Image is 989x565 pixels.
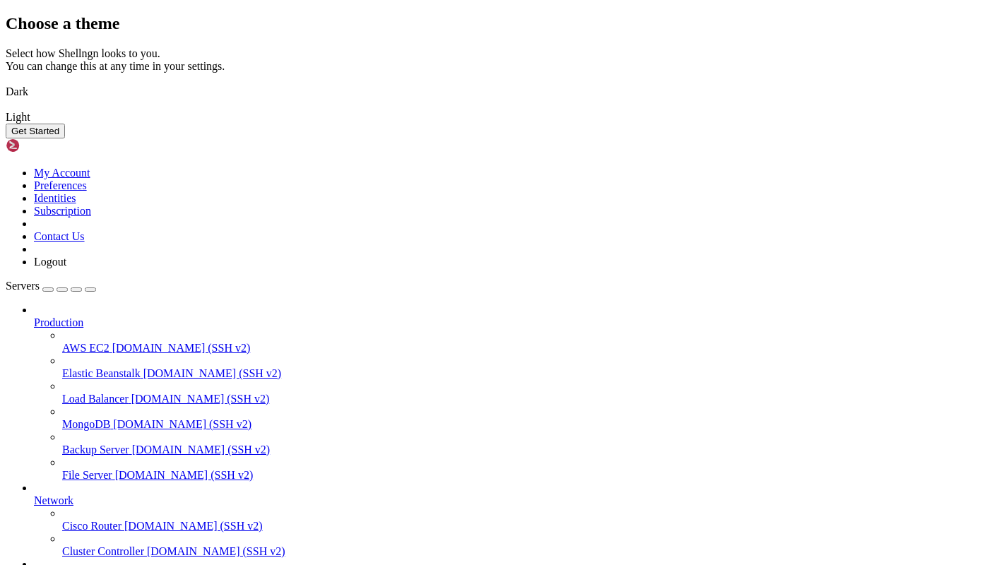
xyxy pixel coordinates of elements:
[112,342,251,354] span: [DOMAIN_NAME] (SSH v2)
[34,482,983,558] li: Network
[34,304,983,482] li: Production
[62,342,983,355] a: AWS EC2 [DOMAIN_NAME] (SSH v2)
[34,230,85,242] a: Contact Us
[62,380,983,405] li: Load Balancer [DOMAIN_NAME] (SSH v2)
[62,342,109,354] span: AWS EC2
[62,545,144,557] span: Cluster Controller
[6,47,983,73] div: Select how Shellngn looks to you. You can change this at any time in your settings.
[62,444,983,456] a: Backup Server [DOMAIN_NAME] (SSH v2)
[62,533,983,558] li: Cluster Controller [DOMAIN_NAME] (SSH v2)
[34,316,983,329] a: Production
[34,494,73,506] span: Network
[62,520,983,533] a: Cisco Router [DOMAIN_NAME] (SSH v2)
[6,138,87,153] img: Shellngn
[62,367,141,379] span: Elastic Beanstalk
[62,431,983,456] li: Backup Server [DOMAIN_NAME] (SSH v2)
[62,367,983,380] a: Elastic Beanstalk [DOMAIN_NAME] (SSH v2)
[34,494,983,507] a: Network
[34,179,87,191] a: Preferences
[132,444,271,456] span: [DOMAIN_NAME] (SSH v2)
[62,329,983,355] li: AWS EC2 [DOMAIN_NAME] (SSH v2)
[34,167,90,179] a: My Account
[62,355,983,380] li: Elastic Beanstalk [DOMAIN_NAME] (SSH v2)
[62,469,983,482] a: File Server [DOMAIN_NAME] (SSH v2)
[113,418,251,430] span: [DOMAIN_NAME] (SSH v2)
[62,507,983,533] li: Cisco Router [DOMAIN_NAME] (SSH v2)
[6,85,983,98] div: Dark
[62,444,129,456] span: Backup Server
[6,111,983,124] div: Light
[6,280,40,292] span: Servers
[34,205,91,217] a: Subscription
[62,469,112,481] span: File Server
[34,192,76,204] a: Identities
[6,14,983,33] h2: Choose a theme
[34,256,66,268] a: Logout
[62,418,983,431] a: MongoDB [DOMAIN_NAME] (SSH v2)
[34,316,83,328] span: Production
[131,393,270,405] span: [DOMAIN_NAME] (SSH v2)
[124,520,263,532] span: [DOMAIN_NAME] (SSH v2)
[62,545,983,558] a: Cluster Controller [DOMAIN_NAME] (SSH v2)
[62,405,983,431] li: MongoDB [DOMAIN_NAME] (SSH v2)
[62,393,129,405] span: Load Balancer
[62,393,983,405] a: Load Balancer [DOMAIN_NAME] (SSH v2)
[6,124,65,138] button: Get Started
[62,456,983,482] li: File Server [DOMAIN_NAME] (SSH v2)
[115,469,254,481] span: [DOMAIN_NAME] (SSH v2)
[147,545,285,557] span: [DOMAIN_NAME] (SSH v2)
[6,280,96,292] a: Servers
[143,367,282,379] span: [DOMAIN_NAME] (SSH v2)
[62,418,110,430] span: MongoDB
[62,520,122,532] span: Cisco Router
